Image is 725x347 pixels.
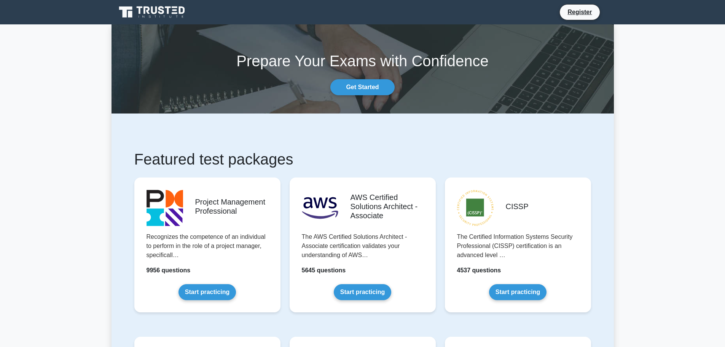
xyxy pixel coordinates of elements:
a: Start practicing [489,284,547,300]
h1: Prepare Your Exams with Confidence [112,52,614,70]
h1: Featured test packages [134,150,591,168]
a: Get Started [330,79,394,95]
a: Register [563,7,596,17]
a: Start practicing [334,284,391,300]
a: Start practicing [178,284,236,300]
